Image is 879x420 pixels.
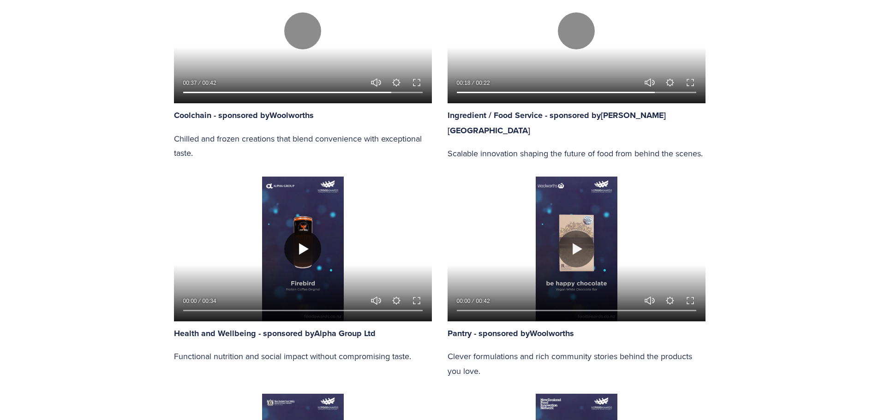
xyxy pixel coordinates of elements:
a: Woolworths [530,327,574,339]
strong: Alpha Group Ltd [314,327,376,339]
button: Play [558,12,595,49]
button: Play [284,231,321,267]
div: Current time [457,296,473,306]
button: Play [284,12,321,49]
div: Duration [199,78,219,88]
strong: Coolchain - sponsored by [174,109,269,121]
button: Play [558,231,595,267]
div: Current time [457,78,473,88]
strong: Pantry - sponsored by [448,327,530,339]
a: Woolworths [269,109,314,121]
p: Clever formulations and rich community stories behind the products you love. [448,349,706,378]
strong: Health and Wellbeing - sponsored by [174,327,314,339]
a: [PERSON_NAME][GEOGRAPHIC_DATA] [448,109,666,136]
input: Seek [183,308,423,314]
div: Duration [199,296,219,306]
div: Current time [183,78,199,88]
div: Duration [473,78,492,88]
strong: Ingredient / Food Service - sponsored by [448,109,601,121]
a: Alpha Group Ltd [314,327,376,339]
input: Seek [183,89,423,96]
strong: Woolworths [530,327,574,339]
input: Seek [457,308,696,314]
div: Duration [473,296,492,306]
input: Seek [457,89,696,96]
p: Chilled and frozen creations that blend convenience with exceptional taste. [174,131,432,160]
div: Current time [183,296,199,306]
p: Functional nutrition and social impact without compromising taste. [174,349,432,364]
p: Scalable innovation shaping the future of food from behind the scenes. [448,146,706,161]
